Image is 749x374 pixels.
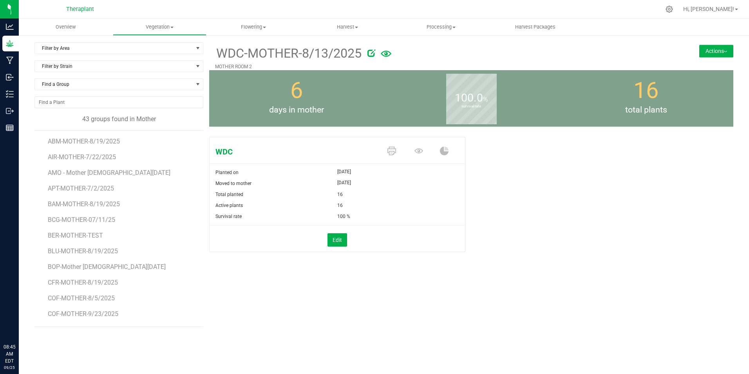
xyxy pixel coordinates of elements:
inline-svg: Grow [6,40,14,47]
inline-svg: Inbound [6,73,14,81]
div: Manage settings [664,5,674,13]
inline-svg: Reports [6,124,14,132]
p: 08:45 AM EDT [4,343,15,365]
span: Survival rate [215,214,242,219]
a: Overview [19,19,113,35]
div: 43 groups found in Mother [34,114,203,124]
button: Edit [327,233,347,247]
a: Flowering [206,19,300,35]
inline-svg: Manufacturing [6,56,14,64]
p: 09/25 [4,365,15,370]
span: Processing [395,24,488,31]
span: Harvest Packages [505,24,566,31]
span: AMO - Mother [DEMOGRAPHIC_DATA][DATE] [48,169,170,176]
span: BCG-MOTHER-07/11/25 [48,216,115,223]
span: GCL-MOTHER-7/22/2025 [48,326,118,333]
inline-svg: Inventory [6,90,14,98]
span: Overview [45,24,86,31]
iframe: Resource center [8,311,31,335]
input: NO DATA FOUND [35,97,203,108]
span: BAM-MOTHER-8/19/2025 [48,200,120,208]
span: Planted on [215,170,239,175]
span: AIR-MOTHER-7/22/2025 [48,153,116,161]
span: Moved to mother [215,181,251,186]
span: days in mother [209,103,384,116]
group-info-box: Days in mother [215,70,378,127]
span: 6 [290,77,303,103]
a: Vegetation [113,19,207,35]
span: 16 [633,77,659,103]
a: Harvest [300,19,394,35]
group-info-box: Survival rate [390,70,553,127]
span: Filter by Strain [35,61,193,72]
span: WDC [210,146,380,158]
span: Hi, [PERSON_NAME]! [683,6,734,12]
span: Flowering [207,24,300,31]
span: [DATE] [337,167,351,176]
span: Total planted [215,192,243,197]
span: Find a Group [35,79,193,90]
span: WDC-MOTHER-8/13/2025 [215,44,362,63]
inline-svg: Analytics [6,23,14,31]
span: CFR-MOTHER-8/19/2025 [48,279,118,286]
span: 16 [337,189,343,200]
span: Filter by Area [35,43,193,54]
a: Harvest Packages [488,19,582,35]
span: 16 [337,200,343,211]
inline-svg: Outbound [6,107,14,115]
span: COF-MOTHER-8/5/2025 [48,294,115,302]
span: COF-MOTHER-9/23/2025 [48,310,118,318]
button: Actions [699,45,733,57]
span: total plants [559,103,733,116]
span: BOP-Mother [DEMOGRAPHIC_DATA][DATE] [48,263,166,271]
span: Vegetation [113,24,206,31]
group-info-box: Total number of plants [564,70,727,127]
span: BER-MOTHER-TEST [48,232,103,239]
p: MOTHER ROOM 2 [215,63,640,70]
b: survival rate [446,71,497,142]
span: Harvest [301,24,394,31]
span: ABM-MOTHER-8/19/2025 [48,138,120,145]
span: Theraplant [66,6,94,13]
span: APT-MOTHER-7/2/2025 [48,185,114,192]
a: Processing [394,19,488,35]
span: Active plants [215,203,243,208]
span: [DATE] [337,178,351,187]
span: 100 % [337,211,350,222]
span: select [193,43,203,54]
span: BLU-MOTHER-8/19/2025 [48,247,118,255]
iframe: Resource center unread badge [23,310,33,320]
